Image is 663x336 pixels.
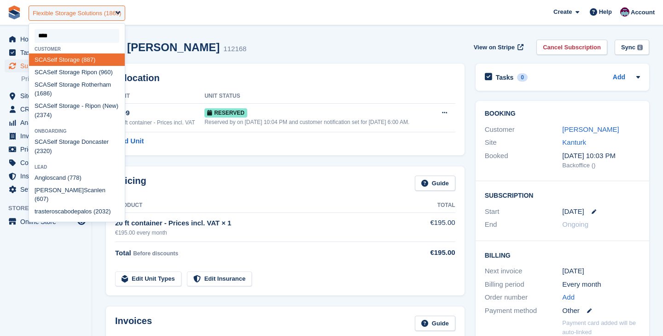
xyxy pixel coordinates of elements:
[115,271,181,287] a: Edit Unit Types
[496,73,514,82] h2: Tasks
[5,215,87,228] a: menu
[35,81,47,88] span: SCA
[485,219,563,230] div: End
[553,7,572,17] span: Create
[5,143,87,156] a: menu
[29,78,125,100] div: Self Storage Rotherham (1686)
[35,138,47,145] span: SCA
[5,59,87,72] a: menu
[187,271,252,287] a: Edit Insurance
[5,156,87,169] a: menu
[127,41,220,53] h2: [PERSON_NAME]
[20,59,76,72] span: Subscriptions
[403,198,455,213] th: Total
[562,161,640,170] div: Backoffice ()
[115,229,403,237] div: €195.00 every month
[517,73,528,82] div: 0
[5,103,87,116] a: menu
[20,33,76,46] span: Home
[5,89,87,102] a: menu
[562,306,640,316] div: Other
[485,151,563,170] div: Booked
[204,108,247,118] span: Reserved
[115,198,403,213] th: Product
[223,44,246,54] div: 112168
[20,46,76,59] span: Tasks
[21,74,87,84] a: Price increases NEW
[621,43,635,52] div: Sync
[35,69,47,76] span: SCA
[20,130,76,142] span: Invoices
[8,204,92,213] span: Storefront
[615,40,649,55] button: Sync
[29,184,125,206] div: [PERSON_NAME] nlen (607)
[20,116,76,129] span: Analytics
[620,7,629,17] img: Brian Young
[485,279,563,290] div: Billing period
[55,208,64,215] span: sca
[403,212,455,242] td: €195.00
[562,151,640,161] div: [DATE] 10:03 PM
[485,250,640,259] h2: Billing
[35,56,47,63] span: SCA
[29,129,125,134] div: Onboarding
[562,292,575,303] a: Add
[29,136,125,158] div: Self Storage Doncaster (2320)
[20,143,76,156] span: Pricing
[562,138,586,146] a: Kanturk
[115,316,152,331] h2: Invoices
[29,53,125,66] div: Self Storage (887)
[485,206,563,217] div: Start
[631,8,655,17] span: Account
[115,249,131,257] span: Total
[20,215,76,228] span: Online Store
[20,170,76,183] span: Insurance
[204,89,434,104] th: Unit Status
[637,45,643,50] img: icon-info-grey-7440780725fd019a000dd9b08b2336e03edf1995a4989e88bcd33f0948082b44.svg
[562,266,640,277] div: [DATE]
[115,218,403,229] div: 20 ft container - Prices incl. VAT × 1
[29,66,125,78] div: Self Storage Ripon (960)
[84,187,94,194] span: Sca
[117,108,204,118] div: K09
[115,73,455,83] h2: Allocation
[562,220,588,228] span: Ongoing
[562,279,640,290] div: Every month
[29,100,125,122] div: Self Storage - Ripon (New) (2374)
[5,183,87,196] a: menu
[415,176,455,191] a: Guide
[29,171,125,184] div: Anglo nd (778)
[133,250,178,257] span: Before discounts
[5,130,87,142] a: menu
[33,9,121,18] div: Flexible Storage Solutions (1869)
[5,33,87,46] a: menu
[20,89,76,102] span: Sites
[35,102,47,109] span: SCA
[485,306,563,316] div: Payment method
[613,72,625,83] a: Add
[5,116,87,129] a: menu
[20,103,76,116] span: CRM
[415,316,455,331] a: Guide
[115,136,144,147] a: Add Unit
[536,40,607,55] a: Cancel Subscription
[485,110,640,118] h2: Booking
[20,156,76,169] span: Coupons
[485,137,563,148] div: Site
[470,40,526,55] a: View on Stripe
[5,46,87,59] a: menu
[204,118,434,126] div: Reserved by on [DATE] 10:04 PM and customer notification set for [DATE] 6:00 AM.
[117,118,204,127] div: 20 ft container - Prices incl. VAT
[21,75,65,83] span: Price increases
[485,292,563,303] div: Order number
[50,174,59,181] span: sca
[115,89,204,104] th: Unit
[485,266,563,277] div: Next invoice
[7,6,21,19] img: stora-icon-8386f47178a22dfd0bd8f6a31ec36ba5ce8667c1dd55bd0f319d3a0aa187defe.svg
[29,206,125,218] div: trastero bodepalos (2032)
[403,248,455,258] div: €195.00
[115,176,146,191] h2: Pricing
[5,170,87,183] a: menu
[485,190,640,200] h2: Subscription
[29,165,125,170] div: Lead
